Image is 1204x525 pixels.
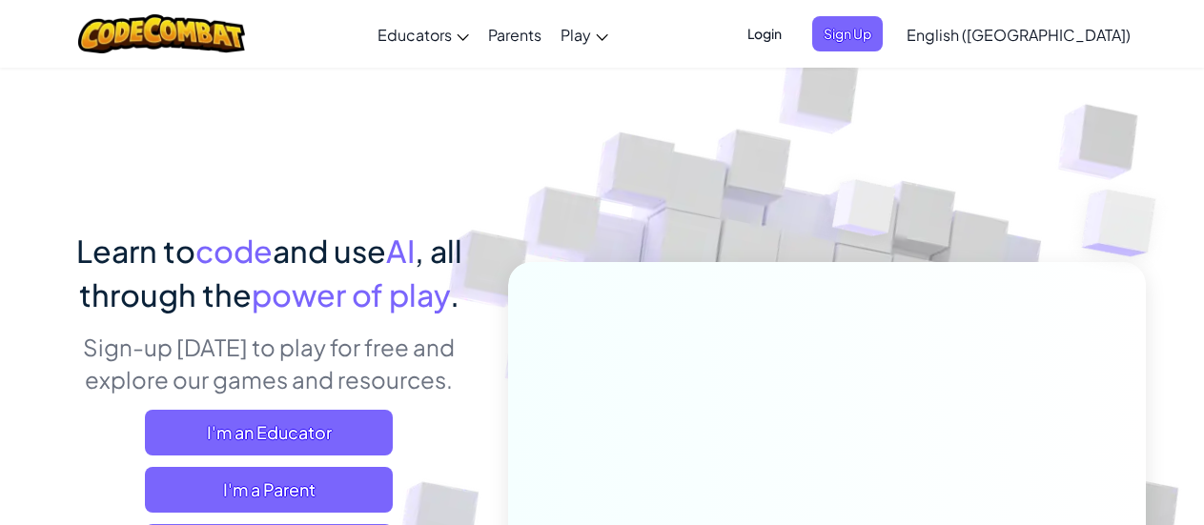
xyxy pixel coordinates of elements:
span: code [195,232,273,270]
span: . [450,275,459,313]
img: CodeCombat logo [78,14,245,53]
span: power of play [252,275,450,313]
span: Educators [378,25,452,45]
span: and use [273,232,386,270]
button: Sign Up [812,16,883,51]
a: Parents [479,9,551,60]
span: AI [386,232,415,270]
span: Play [561,25,591,45]
img: Overlap cubes [796,142,933,284]
p: Sign-up [DATE] to play for free and explore our games and resources. [59,331,480,395]
span: Learn to [76,232,195,270]
a: Play [551,9,618,60]
button: Login [736,16,793,51]
a: I'm an Educator [145,410,393,455]
a: I'm a Parent [145,467,393,513]
span: English ([GEOGRAPHIC_DATA]) [907,25,1131,45]
a: Educators [368,9,479,60]
a: English ([GEOGRAPHIC_DATA]) [897,9,1140,60]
